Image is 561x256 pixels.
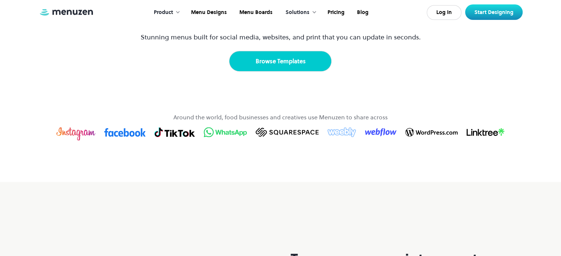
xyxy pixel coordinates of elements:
p: Stunning menus built for social media, websites, and print that you can update in seconds. [139,32,422,42]
div: Product [154,8,173,17]
a: Blog [350,1,374,24]
a: Menu Designs [184,1,232,24]
a: Browse Templates [229,51,332,71]
div: Solutions [278,1,321,24]
div: Solutions [285,8,309,17]
div: Product [146,1,184,24]
a: Menu Boards [232,1,278,24]
a: Start Designing [465,4,523,20]
a: Log In [427,5,461,20]
a: Pricing [321,1,350,24]
p: Around the world, food businesses and creatives use Menuzen to share across [173,113,388,122]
